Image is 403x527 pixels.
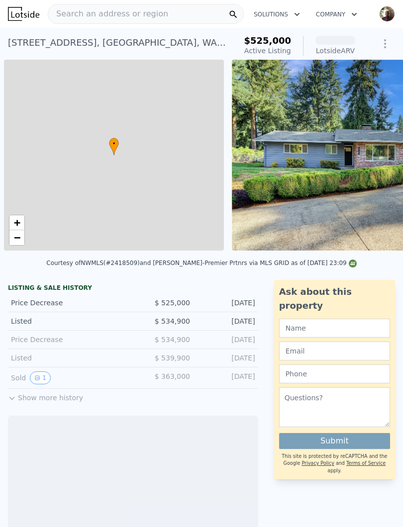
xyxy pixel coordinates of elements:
[30,371,51,384] button: View historical data
[302,460,334,466] a: Privacy Policy
[14,231,20,244] span: −
[279,285,390,313] div: Ask about this property
[11,371,125,384] div: Sold
[198,335,255,345] div: [DATE]
[279,453,390,474] div: This site is protected by reCAPTCHA and the Google and apply.
[379,6,395,22] img: avatar
[155,299,190,307] span: $ 525,000
[198,353,255,363] div: [DATE]
[109,138,119,155] div: •
[109,139,119,148] span: •
[279,342,390,360] input: Email
[375,34,395,54] button: Show Options
[198,316,255,326] div: [DATE]
[198,298,255,308] div: [DATE]
[9,230,24,245] a: Zoom out
[8,389,83,403] button: Show more history
[155,317,190,325] span: $ 534,900
[155,354,190,362] span: $ 539,900
[8,36,228,50] div: [STREET_ADDRESS] , [GEOGRAPHIC_DATA] , WA 98684
[11,316,125,326] div: Listed
[8,7,39,21] img: Lotside
[9,215,24,230] a: Zoom in
[346,460,386,466] a: Terms of Service
[11,298,125,308] div: Price Decrease
[315,46,355,56] div: Lotside ARV
[279,433,390,449] button: Submit
[11,353,125,363] div: Listed
[8,284,258,294] div: LISTING & SALE HISTORY
[155,336,190,344] span: $ 534,900
[349,260,357,267] img: NWMLS Logo
[14,216,20,229] span: +
[46,260,356,266] div: Courtesy of NWMLS (#2418509) and [PERSON_NAME]-Premier Prtnrs via MLS GRID as of [DATE] 23:09
[48,8,168,20] span: Search an address or region
[244,47,291,55] span: Active Listing
[244,35,291,46] span: $525,000
[11,335,125,345] div: Price Decrease
[246,5,308,23] button: Solutions
[279,364,390,383] input: Phone
[198,371,255,384] div: [DATE]
[308,5,365,23] button: Company
[155,372,190,380] span: $ 363,000
[279,319,390,338] input: Name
